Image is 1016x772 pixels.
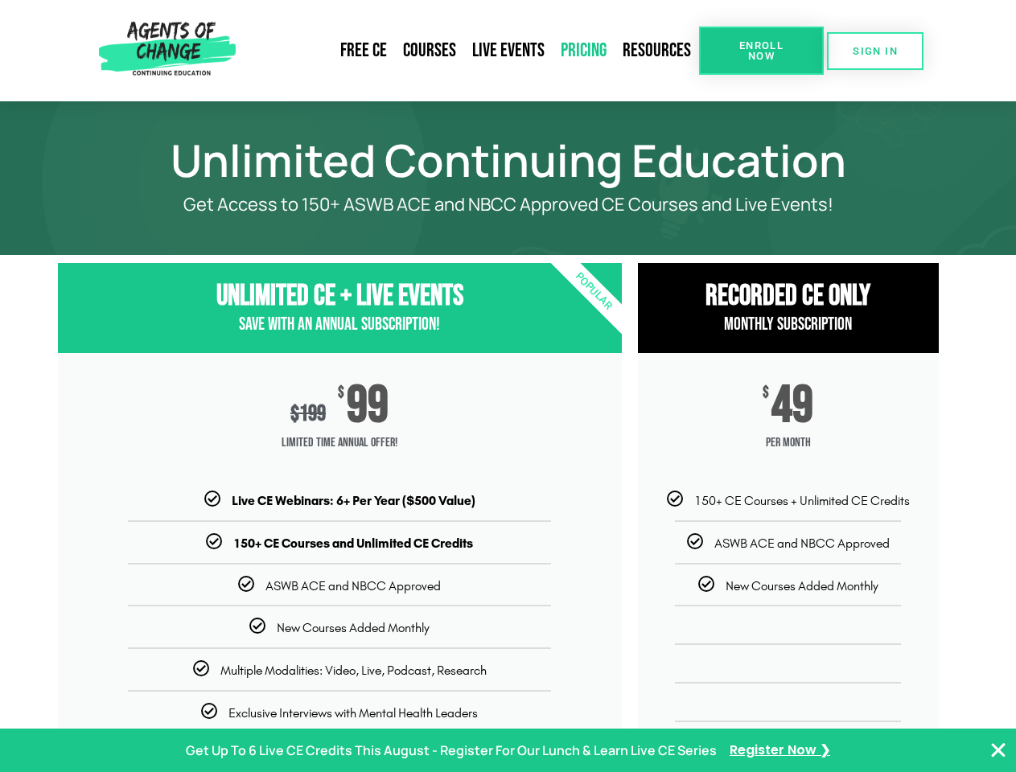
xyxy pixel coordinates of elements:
a: Register Now ❯ [730,739,830,762]
span: Save with an Annual Subscription! [239,314,440,335]
nav: Menu [242,32,699,69]
b: 150+ CE Courses and Unlimited CE Credits [233,536,473,551]
span: ASWB ACE and NBCC Approved [714,536,890,551]
span: 99 [347,385,389,427]
span: Enroll Now [725,40,798,61]
b: Live CE Webinars: 6+ Per Year ($500 Value) [232,493,475,508]
a: Enroll Now [699,27,824,75]
span: 49 [771,385,813,427]
p: Get Up To 6 Live CE Credits This August - Register For Our Lunch & Learn Live CE Series [186,739,717,762]
span: $ [763,385,769,401]
a: SIGN IN [827,32,923,70]
span: $ [290,400,299,427]
p: Get Access to 150+ ASWB ACE and NBCC Approved CE Courses and Live Events! [114,195,903,215]
div: Popular [500,199,686,384]
a: Free CE [332,32,395,69]
span: Exclusive Interviews with Mental Health Leaders [228,705,478,721]
span: Multiple Modalities: Video, Live, Podcast, Research [220,663,487,678]
h3: Unlimited CE + Live Events [58,279,622,314]
a: Live Events [464,32,553,69]
span: per month [638,427,939,459]
a: Resources [615,32,699,69]
a: Courses [395,32,464,69]
a: Pricing [553,32,615,69]
span: Limited Time Annual Offer! [58,427,622,459]
span: 150+ CE Courses + Unlimited CE Credits [694,493,910,508]
h3: RECORDED CE ONly [638,279,939,314]
span: New Courses Added Monthly [726,578,878,593]
button: Close Banner [989,741,1008,760]
span: $ [338,385,344,401]
span: ASWB ACE and NBCC Approved [265,578,441,593]
div: 199 [290,400,326,427]
span: SIGN IN [853,46,898,56]
span: New Courses Added Monthly [277,620,430,635]
span: Monthly Subscription [724,314,852,335]
h1: Unlimited Continuing Education [50,142,967,179]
